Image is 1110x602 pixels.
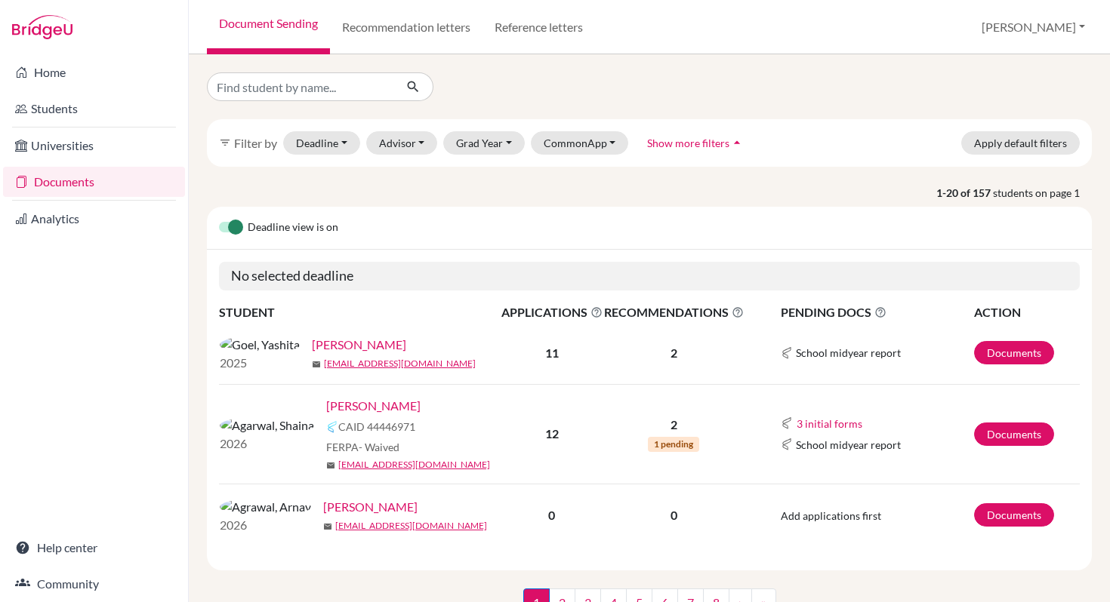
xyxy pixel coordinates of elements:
[219,262,1080,290] h5: No selected deadline
[974,422,1054,446] a: Documents
[12,15,72,39] img: Bridge-U
[3,167,185,197] a: Documents
[604,344,744,362] p: 2
[326,397,421,415] a: [PERSON_NAME]
[366,131,438,155] button: Advisor
[729,135,745,150] i: arrow_drop_up
[501,303,603,321] span: APPLICATIONS
[604,416,744,434] p: 2
[219,303,501,322] th: STUDENT
[974,341,1054,364] a: Documents
[3,57,185,88] a: Home
[545,346,559,360] b: 11
[234,136,277,150] span: Filter by
[312,336,406,354] a: [PERSON_NAME]
[312,360,321,369] span: mail
[326,421,338,433] img: Common App logo
[531,131,629,155] button: CommonApp
[220,416,314,435] img: Agarwal, Shaina
[220,354,300,372] p: 2025
[359,441,399,453] span: - Waived
[443,131,525,155] button: Grad Year
[220,516,311,534] p: 2026
[219,137,231,149] i: filter_list
[796,345,901,361] span: School midyear report
[207,72,394,101] input: Find student by name...
[3,94,185,124] a: Students
[796,415,863,432] button: 3 initial forms
[634,131,757,155] button: Show more filtersarrow_drop_up
[796,437,901,453] span: School midyear report
[993,185,1092,201] span: students on page 1
[975,13,1092,41] button: [PERSON_NAME]
[220,498,311,516] img: Agrawal, Arnav
[3,204,185,234] a: Analytics
[220,336,300,354] img: Goel, Yashita
[781,417,793,429] img: Common App logo
[781,303,973,321] span: PENDING DOCS
[604,303,744,321] span: RECOMMENDATIONS
[324,357,476,370] a: [EMAIL_ADDRESS][DOMAIN_NAME]
[323,498,418,516] a: [PERSON_NAME]
[283,131,360,155] button: Deadline
[648,437,699,452] span: 1 pending
[3,131,185,161] a: Universities
[604,506,744,524] p: 0
[781,509,881,522] span: Add applications first
[936,185,993,201] strong: 1-20 of 157
[3,533,185,563] a: Help center
[545,426,559,441] b: 12
[338,458,490,471] a: [EMAIL_ADDRESS][DOMAIN_NAME]
[3,569,185,599] a: Community
[220,435,314,453] p: 2026
[326,461,335,470] span: mail
[338,419,415,435] span: CAID 44446971
[323,522,332,531] span: mail
[548,508,555,522] b: 0
[974,503,1054,527] a: Documents
[781,347,793,359] img: Common App logo
[781,438,793,450] img: Common App logo
[647,137,729,149] span: Show more filters
[326,439,399,455] span: FERPA
[973,303,1080,322] th: ACTION
[961,131,1080,155] button: Apply default filters
[248,219,338,237] span: Deadline view is on
[335,519,487,533] a: [EMAIL_ADDRESS][DOMAIN_NAME]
